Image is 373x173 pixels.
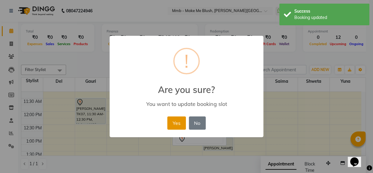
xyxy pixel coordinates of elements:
button: Yes [167,116,186,130]
div: ! [184,49,189,73]
div: You want to update booking slot [118,100,255,107]
h2: Are you sure? [110,77,263,95]
button: No [189,116,206,130]
div: Booking updated [294,14,365,21]
iframe: chat widget [348,149,367,167]
div: Success [294,8,365,14]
